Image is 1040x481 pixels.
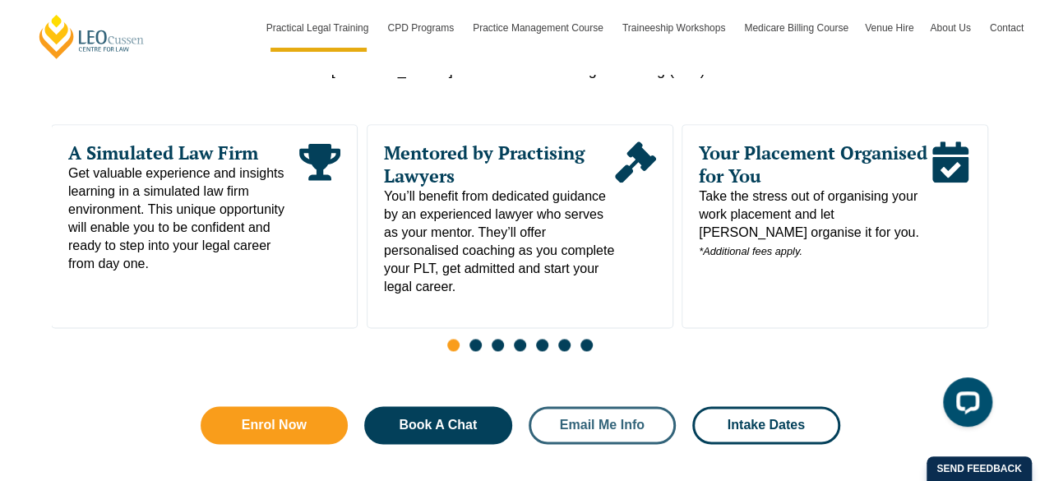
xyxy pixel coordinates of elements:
[379,4,465,52] a: CPD Programs
[447,339,460,351] span: Go to slide 1
[68,164,299,273] span: Get valuable experience and insights learning in a simulated law firm environment. This unique op...
[514,339,526,351] span: Go to slide 4
[728,419,805,432] span: Intake Dates
[580,339,593,351] span: Go to slide 7
[384,187,615,296] span: You’ll benefit from dedicated guidance by an experienced lawyer who serves as your mentor. They’l...
[558,339,571,351] span: Go to slide 6
[37,13,146,60] a: [PERSON_NAME] Centre for Law
[922,4,981,52] a: About Us
[52,124,989,361] div: Slides
[364,406,512,444] a: Book A Chat
[692,406,840,444] a: Intake Dates
[682,124,988,328] div: 3 / 7
[930,371,999,440] iframe: LiveChat chat widget
[699,245,802,257] em: *Additional fees apply.
[242,419,307,432] span: Enrol Now
[469,339,482,351] span: Go to slide 2
[51,124,358,328] div: 1 / 7
[492,339,504,351] span: Go to slide 3
[367,124,673,328] div: 2 / 7
[699,187,930,261] span: Take the stress out of organising your work placement and let [PERSON_NAME] organise it for you.
[258,4,380,52] a: Practical Legal Training
[384,141,615,187] span: Mentored by Practising Lawyers
[699,141,930,187] span: Your Placement Organised for You
[614,4,736,52] a: Traineeship Workshops
[529,406,677,444] a: Email Me Info
[982,4,1032,52] a: Contact
[68,141,299,164] span: A Simulated Law Firm
[930,141,971,261] div: Read More
[399,419,477,432] span: Book A Chat
[536,339,548,351] span: Go to slide 5
[300,141,341,273] div: Read More
[465,4,614,52] a: Practice Management Course
[736,4,857,52] a: Medicare Billing Course
[560,419,645,432] span: Email Me Info
[201,406,349,444] a: Enrol Now
[857,4,922,52] a: Venue Hire
[615,141,656,296] div: Read More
